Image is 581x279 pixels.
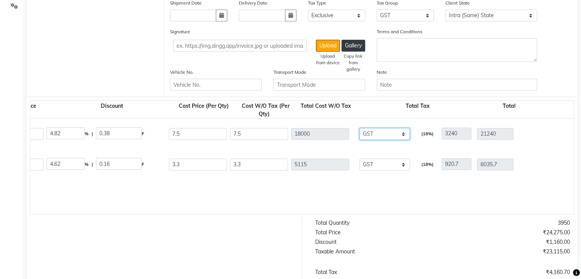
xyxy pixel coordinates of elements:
[442,248,576,256] div: ₹23,115.00
[356,102,479,118] div: Total Tax
[170,69,194,76] label: Vehicle No.
[85,128,89,140] span: %
[309,248,443,256] div: Taxable Amount
[309,268,443,276] div: Total Tax
[273,79,365,91] input: Transport Mode
[416,158,436,171] div: (18%)
[442,238,576,246] div: ₹1,160.00
[377,69,387,76] label: Note
[341,40,365,52] button: Gallery
[295,102,356,118] div: Total Cost W/O Tax
[51,102,173,118] div: Discount
[309,238,443,246] div: Discount
[377,28,422,35] label: Terms and Conditions
[173,40,306,52] input: ex. https://img.dingg.app/invoice.jpg or uploaded image name
[316,40,340,52] button: Upload
[170,28,190,35] label: Signature
[142,128,144,140] span: F
[416,128,436,140] div: (18%)
[309,229,443,237] div: Total Price
[240,101,290,119] span: Cost W/O Tax (Per Qty)
[377,79,537,91] input: Note
[442,229,576,237] div: ₹24,275.00
[92,158,93,171] span: |
[309,219,443,227] div: Total Quantity
[442,219,576,227] div: 3950
[85,158,89,171] span: %
[316,53,340,66] div: Upload from device
[170,79,262,91] input: Vehicle No.
[341,53,365,72] div: Copy link from gallery
[177,101,230,111] span: Cost Price (Per Qty)
[92,128,93,140] span: |
[479,102,540,118] div: Total
[273,69,306,76] label: Transport Mode
[142,158,144,171] span: F
[442,268,576,276] div: ₹4,160.70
